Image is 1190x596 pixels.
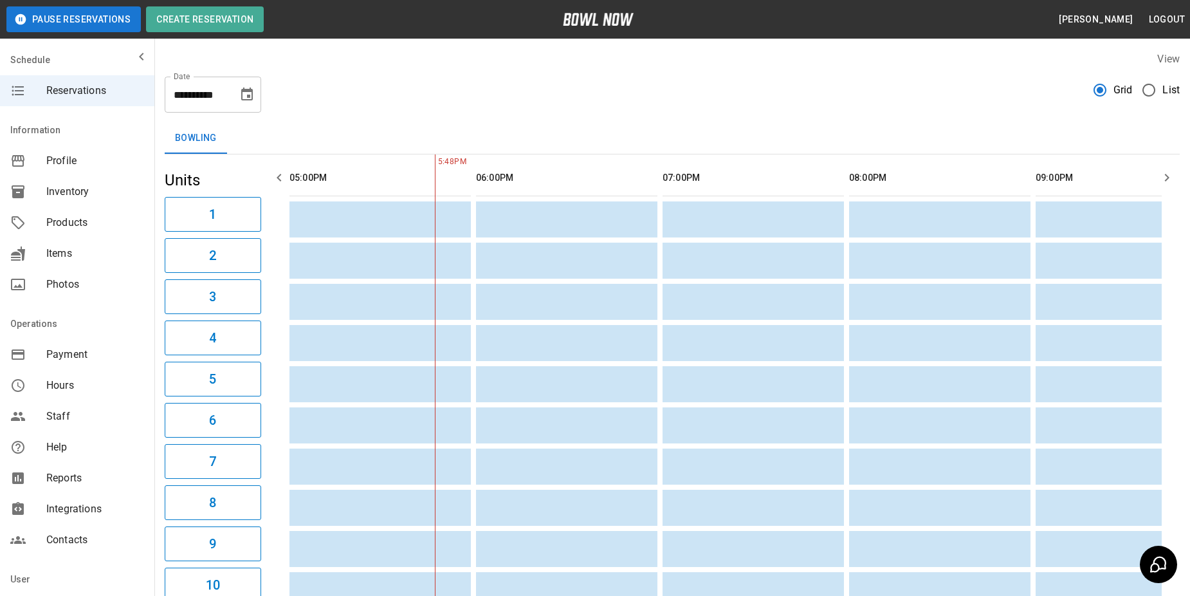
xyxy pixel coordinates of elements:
button: 8 [165,485,261,520]
h6: 3 [209,286,216,307]
button: Pause Reservations [6,6,141,32]
button: 1 [165,197,261,232]
h6: 4 [209,328,216,348]
span: Profile [46,153,144,169]
button: 9 [165,526,261,561]
span: Hours [46,378,144,393]
button: 2 [165,238,261,273]
button: Bowling [165,123,227,154]
h6: 6 [209,410,216,431]
button: 6 [165,403,261,438]
span: 5:48PM [435,156,438,169]
span: Reservations [46,83,144,98]
span: Inventory [46,184,144,200]
span: Help [46,440,144,455]
div: inventory tabs [165,123,1180,154]
h5: Units [165,170,261,191]
span: Staff [46,409,144,424]
button: 3 [165,279,261,314]
span: Photos [46,277,144,292]
h6: 10 [206,575,220,595]
span: Products [46,215,144,230]
h6: 7 [209,451,216,472]
span: Grid [1113,82,1133,98]
span: Payment [46,347,144,362]
button: 5 [165,362,261,396]
h6: 5 [209,369,216,389]
button: Logout [1144,8,1190,32]
h6: 1 [209,204,216,225]
label: View [1157,53,1180,65]
span: Contacts [46,532,144,548]
h6: 2 [209,245,216,266]
h6: 8 [209,492,216,513]
h6: 9 [209,534,216,554]
span: Items [46,246,144,261]
button: [PERSON_NAME] [1054,8,1138,32]
span: Integrations [46,501,144,517]
button: 7 [165,444,261,479]
button: Create Reservation [146,6,264,32]
span: Reports [46,470,144,486]
button: Choose date, selected date is Oct 9, 2025 [234,82,260,107]
span: List [1162,82,1180,98]
img: logo [563,13,634,26]
button: 4 [165,321,261,355]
